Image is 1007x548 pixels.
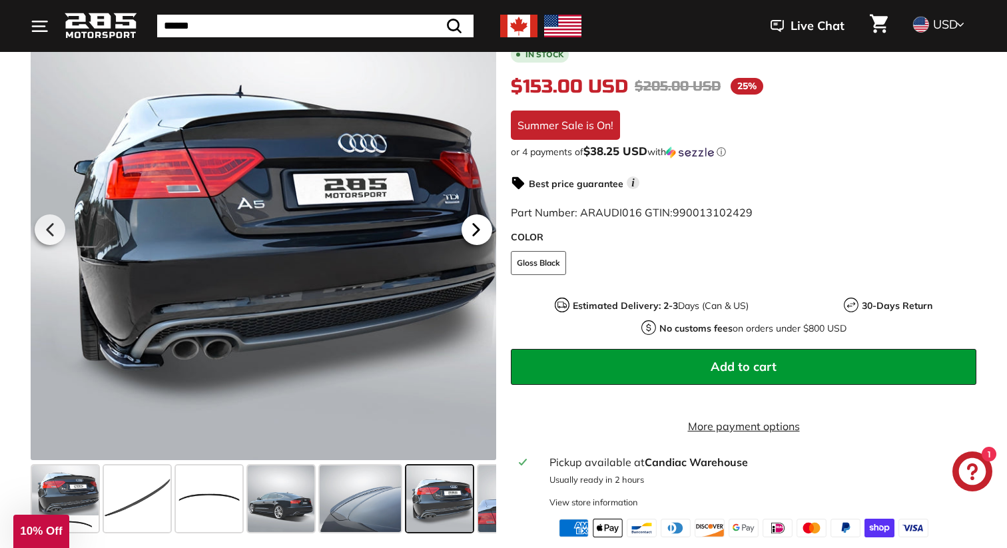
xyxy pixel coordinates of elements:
span: 25% [731,78,763,95]
span: Part Number: ARAUDI016 GTIN: [511,206,753,219]
strong: Best price guarantee [529,178,623,190]
span: Add to cart [711,359,777,374]
img: apple_pay [593,519,623,537]
div: 10% Off [13,515,69,548]
span: $153.00 USD [511,75,628,98]
img: master [797,519,827,537]
strong: 30-Days Return [862,300,932,312]
span: $205.00 USD [635,78,721,95]
div: Summer Sale is On! [511,111,620,140]
button: Live Chat [753,9,862,43]
img: paypal [831,519,860,537]
b: In stock [525,51,563,59]
div: Pickup available at [549,454,968,470]
span: USD [933,17,958,32]
label: COLOR [511,230,976,244]
img: google_pay [729,519,759,537]
button: Add to cart [511,349,976,385]
div: or 4 payments of$38.25 USDwithSezzle Click to learn more about Sezzle [511,145,976,158]
img: discover [695,519,725,537]
img: visa [898,519,928,537]
a: More payment options [511,418,976,434]
p: on orders under $800 USD [659,322,846,336]
img: Sezzle [666,146,714,158]
div: or 4 payments of with [511,145,976,158]
span: Live Chat [791,17,844,35]
img: shopify_pay [864,519,894,537]
img: bancontact [627,519,657,537]
img: Logo_285_Motorsport_areodynamics_components [64,11,137,42]
strong: No customs fees [659,322,733,334]
img: diners_club [661,519,691,537]
input: Search [157,15,474,37]
span: 990013102429 [673,206,753,219]
span: i [627,176,639,189]
p: Days (Can & US) [573,299,749,313]
a: Cart [862,3,896,49]
p: Usually ready in 2 hours [549,473,968,486]
span: 10% Off [20,525,62,537]
span: $38.25 USD [583,144,647,158]
img: ideal [763,519,793,537]
img: american_express [559,519,589,537]
strong: Candiac Warehouse [645,455,748,469]
strong: Estimated Delivery: 2-3 [573,300,678,312]
div: View store information [549,496,638,509]
inbox-online-store-chat: Shopify online store chat [948,451,996,495]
